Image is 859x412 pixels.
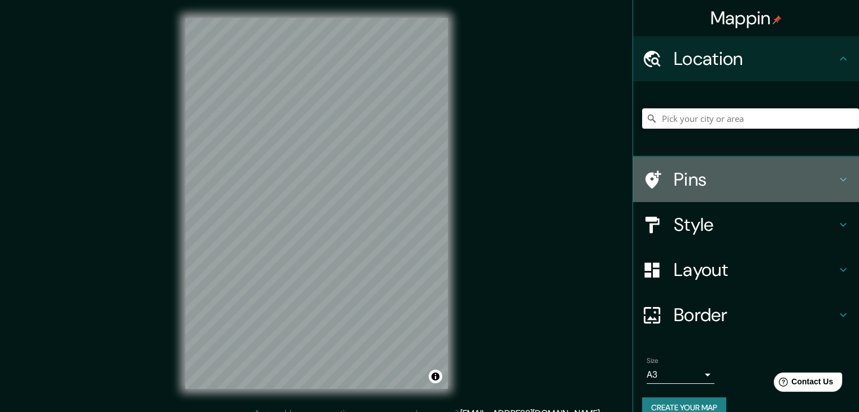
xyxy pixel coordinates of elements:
[633,36,859,81] div: Location
[758,368,847,400] iframe: Help widget launcher
[773,15,782,24] img: pin-icon.png
[674,213,836,236] h4: Style
[642,108,859,129] input: Pick your city or area
[633,157,859,202] div: Pins
[674,304,836,326] h4: Border
[647,356,659,366] label: Size
[429,370,442,383] button: Toggle attribution
[674,168,836,191] h4: Pins
[185,18,448,389] canvas: Map
[674,258,836,281] h4: Layout
[633,292,859,338] div: Border
[633,202,859,247] div: Style
[674,47,836,70] h4: Location
[647,366,714,384] div: A3
[633,247,859,292] div: Layout
[710,7,782,29] h4: Mappin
